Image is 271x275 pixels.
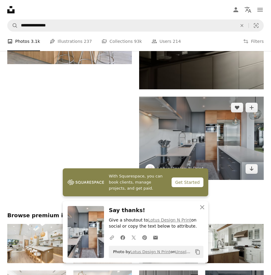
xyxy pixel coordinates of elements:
p: Give a shoutout to on social or copy the text below to attribute. [109,217,203,229]
button: Like [231,103,243,112]
a: With Squarespace, you can book clients, manage projects, and get paid.Get Started [63,168,208,196]
span: Photo by on [110,247,192,257]
a: Lotus Design N Print [130,249,170,254]
img: a kitchen with a bar and island [139,97,264,180]
a: Download [246,164,258,174]
button: Language [242,4,254,16]
button: Visual search [249,20,263,31]
h2: Browse premium images on iStock [7,212,264,219]
a: Lotus Design N Print [157,166,203,172]
button: Menu [254,4,266,16]
a: Share on Facebook [117,231,128,243]
span: 93k [134,38,142,45]
div: Get Started [172,177,203,187]
button: Search Unsplash [8,20,18,31]
img: Modern kitchen interior with wooden cabinets and island. [7,224,66,263]
a: a kitchen with a bar and island [139,135,264,141]
button: Copy to clipboard [192,247,203,257]
a: Illustrations 237 [50,32,92,51]
img: Go to Lotus Design N Print's profile [145,164,155,174]
span: With Squarespace, you can book clients, manage projects, and get paid. [109,173,167,191]
span: 237 [84,38,92,45]
button: Clear [235,20,249,31]
a: Share over email [150,231,161,243]
h3: Say thanks! [109,206,203,215]
span: 214 [173,38,181,45]
button: Filters [243,32,264,51]
a: Log in / Sign up [230,4,242,16]
img: Traditional large L-shaped kitchen with large island and kitchen appliances. Kitchen interior wit... [205,224,264,263]
a: Lotus Design N Print [148,218,191,222]
a: Users 214 [152,32,181,51]
a: Share on Twitter [128,231,139,243]
a: Unsplash [175,249,193,254]
img: file-1747939142011-51e5cc87e3c9 [68,178,104,187]
a: Collections 93k [102,32,142,51]
button: Add to Collection [246,103,258,112]
a: Home — Unsplash [7,6,15,13]
form: Find visuals sitewide [7,19,264,32]
a: Share on Pinterest [139,231,150,243]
